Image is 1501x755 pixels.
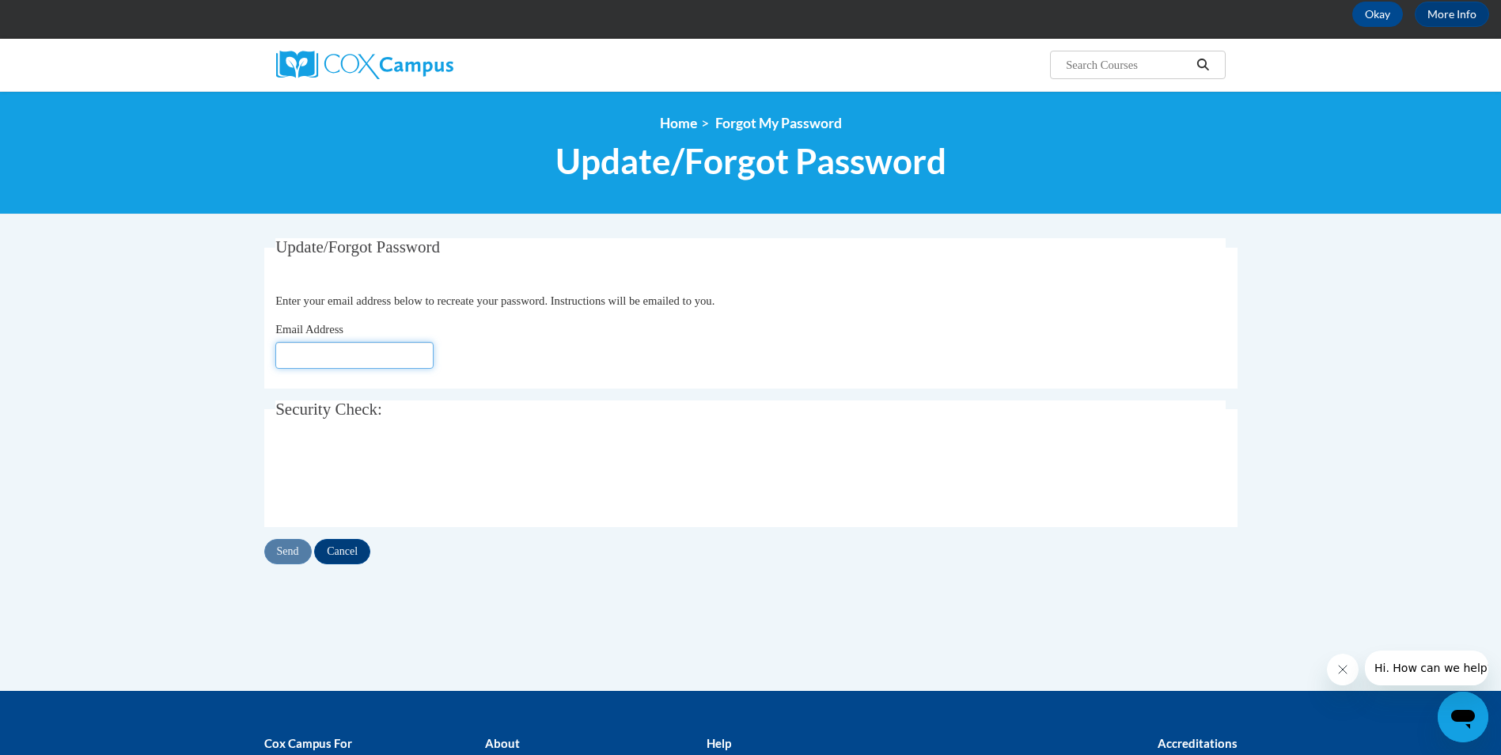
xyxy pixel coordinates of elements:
input: Email [275,342,434,369]
span: Forgot My Password [715,115,842,131]
button: Search [1191,55,1215,74]
b: Help [707,736,731,750]
iframe: Message from company [1365,651,1488,685]
iframe: Button to launch messaging window [1438,692,1488,742]
a: Cox Campus [276,51,577,79]
b: About [485,736,520,750]
button: Okay [1352,2,1403,27]
span: Email Address [275,323,343,336]
span: Security Check: [275,400,382,419]
img: Cox Campus [276,51,453,79]
b: Accreditations [1158,736,1238,750]
a: Home [660,115,697,131]
span: Enter your email address below to recreate your password. Instructions will be emailed to you. [275,294,714,307]
span: Update/Forgot Password [555,140,946,182]
a: More Info [1415,2,1489,27]
input: Cancel [314,539,370,564]
span: Update/Forgot Password [275,237,440,256]
span: Hi. How can we help? [9,11,128,24]
iframe: reCAPTCHA [275,446,516,507]
input: Search Courses [1064,55,1191,74]
b: Cox Campus For [264,736,352,750]
iframe: Close message [1327,654,1359,685]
